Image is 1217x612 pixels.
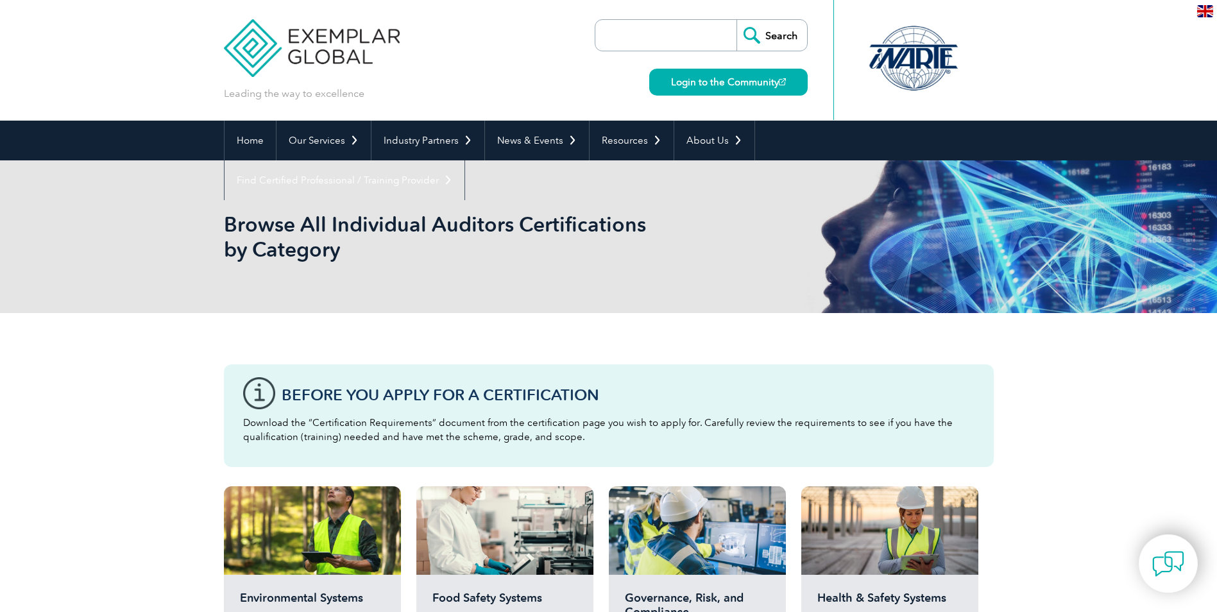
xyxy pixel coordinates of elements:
a: Our Services [277,121,371,160]
a: About Us [674,121,754,160]
img: open_square.png [779,78,786,85]
input: Search [736,20,807,51]
p: Leading the way to excellence [224,87,364,101]
h3: Before You Apply For a Certification [282,387,974,403]
a: Login to the Community [649,69,808,96]
img: contact-chat.png [1152,548,1184,580]
a: Resources [590,121,674,160]
a: News & Events [485,121,589,160]
h1: Browse All Individual Auditors Certifications by Category [224,212,717,262]
a: Home [225,121,276,160]
img: en [1197,5,1213,17]
a: Find Certified Professional / Training Provider [225,160,464,200]
a: Industry Partners [371,121,484,160]
p: Download the “Certification Requirements” document from the certification page you wish to apply ... [243,416,974,444]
